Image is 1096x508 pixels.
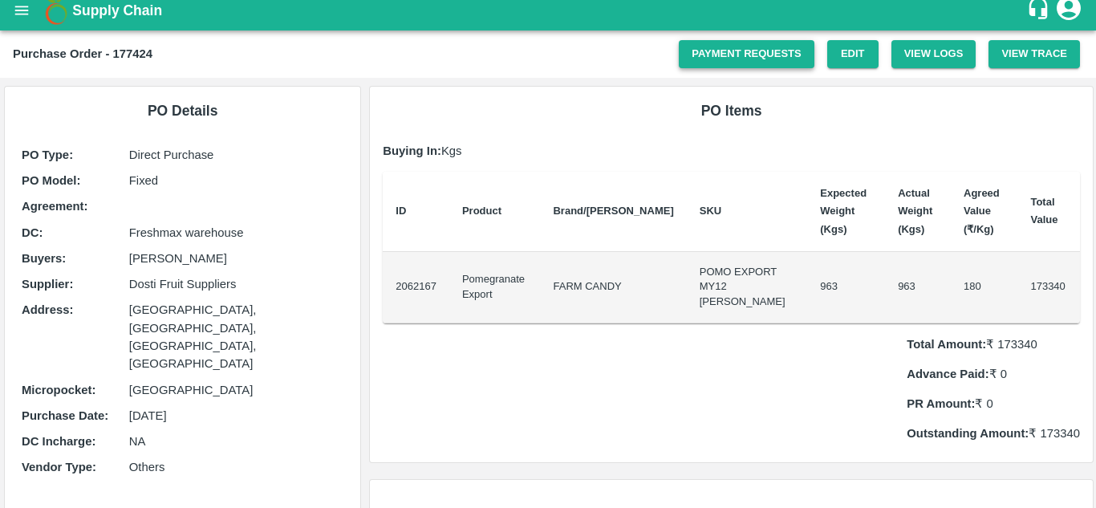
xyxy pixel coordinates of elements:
[827,40,879,68] a: Edit
[22,461,96,473] b: Vendor Type :
[396,205,406,217] b: ID
[129,381,344,399] p: [GEOGRAPHIC_DATA]
[885,252,951,323] td: 963
[383,100,1080,122] h6: PO Items
[129,146,344,164] p: Direct Purchase
[22,435,95,448] b: DC Incharge :
[129,433,344,450] p: NA
[462,205,501,217] b: Product
[891,40,976,68] button: View Logs
[907,425,1080,442] p: ₹ 173340
[820,187,867,235] b: Expected Weight (Kgs)
[22,148,73,161] b: PO Type :
[964,187,1000,235] b: Agreed Value (₹/Kg)
[553,205,673,217] b: Brand/[PERSON_NAME]
[18,100,347,122] h6: PO Details
[988,40,1080,68] button: View Trace
[1017,252,1079,323] td: 173340
[907,427,1029,440] b: Outstanding Amount:
[679,40,814,68] a: Payment Requests
[907,338,986,351] b: Total Amount:
[129,458,344,476] p: Others
[383,142,1080,160] p: Kgs
[22,200,87,213] b: Agreement:
[700,205,721,217] b: SKU
[907,397,975,410] b: PR Amount:
[807,252,885,323] td: 963
[907,365,1080,383] p: ₹ 0
[449,252,541,323] td: Pomegranate Export
[22,226,43,239] b: DC :
[383,252,449,323] td: 2062167
[907,335,1080,353] p: ₹ 173340
[129,407,344,425] p: [DATE]
[951,252,1017,323] td: 180
[72,2,162,18] b: Supply Chain
[22,174,80,187] b: PO Model :
[1030,196,1057,226] b: Total Value
[22,252,66,265] b: Buyers :
[22,278,73,291] b: Supplier :
[540,252,686,323] td: FARM CANDY
[22,384,95,396] b: Micropocket :
[898,187,932,235] b: Actual Weight (Kgs)
[129,275,344,293] p: Dosti Fruit Suppliers
[687,252,808,323] td: POMO EXPORT MY12 [PERSON_NAME]
[13,47,152,60] b: Purchase Order - 177424
[129,172,344,189] p: Fixed
[129,250,344,267] p: [PERSON_NAME]
[22,303,73,316] b: Address :
[22,409,108,422] b: Purchase Date :
[907,395,1080,412] p: ₹ 0
[383,144,441,157] b: Buying In:
[129,301,344,372] p: [GEOGRAPHIC_DATA], [GEOGRAPHIC_DATA], [GEOGRAPHIC_DATA], [GEOGRAPHIC_DATA]
[129,224,344,242] p: Freshmax warehouse
[907,368,988,380] b: Advance Paid:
